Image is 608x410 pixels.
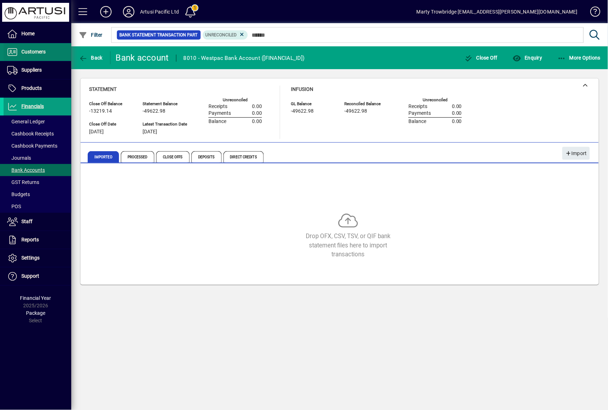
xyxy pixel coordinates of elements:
[252,111,262,116] span: 0.00
[463,51,500,64] button: Close Off
[7,204,21,209] span: POS
[140,6,179,17] div: Artusi Pacific Ltd
[88,151,119,163] span: Imported
[191,151,222,163] span: Deposits
[206,32,237,37] span: Unreconciled
[4,249,71,267] a: Settings
[71,51,110,64] app-page-header-button: Back
[557,55,601,61] span: More Options
[89,122,132,127] span: Close Off Date
[120,31,198,39] span: Bank Statement Transaction Part
[452,104,462,109] span: 0.00
[4,116,71,128] a: General Ledger
[143,129,157,135] span: [DATE]
[4,231,71,249] a: Reports
[21,255,40,261] span: Settings
[21,85,42,91] span: Products
[4,80,71,97] a: Products
[4,128,71,140] a: Cashbook Receipts
[21,237,39,242] span: Reports
[208,119,226,124] span: Balance
[585,1,599,25] a: Knowledge Base
[344,108,367,114] span: -49622.98
[77,29,104,41] button: Filter
[7,119,45,124] span: General Ledger
[143,122,187,127] span: Latest Transaction Date
[512,55,542,61] span: Enquiry
[4,188,71,200] a: Budgets
[89,129,104,135] span: [DATE]
[4,164,71,176] a: Bank Accounts
[4,152,71,164] a: Journals
[423,98,448,102] label: Unreconciled
[511,51,544,64] button: Enquiry
[21,273,39,279] span: Support
[4,43,71,61] a: Customers
[20,295,51,301] span: Financial Year
[452,111,462,116] span: 0.00
[252,104,262,109] span: 0.00
[26,310,45,316] span: Package
[7,155,31,161] span: Journals
[556,51,603,64] button: More Options
[344,102,387,106] span: Reconciled Balance
[121,151,154,163] span: Processed
[565,148,587,159] span: Import
[252,119,262,124] span: 0.00
[89,108,112,114] span: -13219.14
[4,61,71,79] a: Suppliers
[291,102,334,106] span: GL Balance
[21,103,44,109] span: Financials
[203,30,248,40] mat-chip: Reconciliation Status: Unreconciled
[4,200,71,212] a: POS
[89,102,132,106] span: Close Off Balance
[7,167,45,173] span: Bank Accounts
[4,213,71,231] a: Staff
[117,5,140,18] button: Profile
[21,67,42,73] span: Suppliers
[94,5,117,18] button: Add
[417,6,578,17] div: Marty Trowbridge [EMAIL_ADDRESS][PERSON_NAME][DOMAIN_NAME]
[21,49,46,55] span: Customers
[21,219,32,224] span: Staff
[4,25,71,43] a: Home
[79,32,103,38] span: Filter
[562,147,590,160] button: Import
[143,102,187,106] span: Statement Balance
[7,191,30,197] span: Budgets
[116,52,169,63] div: Bank account
[7,131,54,137] span: Cashbook Receipts
[156,151,190,163] span: Close Offs
[223,151,264,163] span: Direct Credits
[4,267,71,285] a: Support
[77,51,104,64] button: Back
[208,104,227,109] span: Receipts
[184,52,305,64] div: 8010 - Westpac Bank Account ([FINANCIAL_ID])
[7,179,39,185] span: GST Returns
[452,119,462,124] span: 0.00
[21,31,35,36] span: Home
[223,98,248,102] label: Unreconciled
[408,104,427,109] span: Receipts
[291,108,314,114] span: -49622.98
[4,176,71,188] a: GST Returns
[208,111,231,116] span: Payments
[408,111,431,116] span: Payments
[7,143,57,149] span: Cashbook Payments
[143,108,165,114] span: -49622.98
[464,55,498,61] span: Close Off
[295,232,402,259] div: Drop OFX, CSV, TSV, or QIF bank statement files here to import transactions
[408,119,426,124] span: Balance
[4,140,71,152] a: Cashbook Payments
[79,55,103,61] span: Back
